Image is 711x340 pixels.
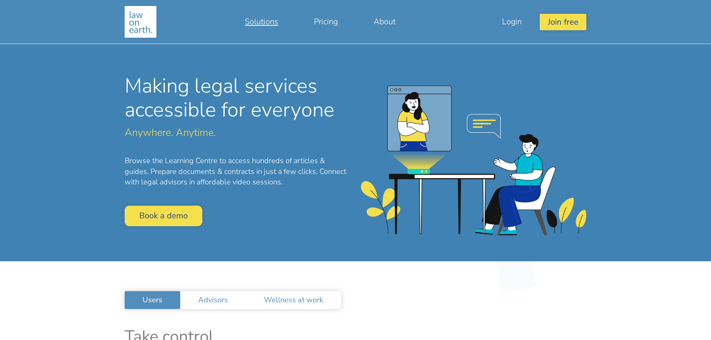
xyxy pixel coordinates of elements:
p: Browse the Learning Centre to access hundreds of articles & guides. Prepare documents & contracts... [125,156,350,188]
a: Book a demo [125,206,202,226]
img: Making legal services accessible to everyone, anywhere, anytime [125,6,156,38]
a: Solutions [227,13,296,31]
a: Pricing [296,13,356,31]
h1: Making legal services accessible for everyone [125,74,350,122]
a: Wellness at work [246,291,341,309]
p: Anywhere. Anytime. [125,128,350,138]
img: homepage-banner.png [361,85,586,235]
button: Join free [540,14,586,30]
a: About [356,13,414,31]
a: Advisors [180,291,246,309]
a: Users [125,291,180,309]
a: Login [484,13,540,31]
